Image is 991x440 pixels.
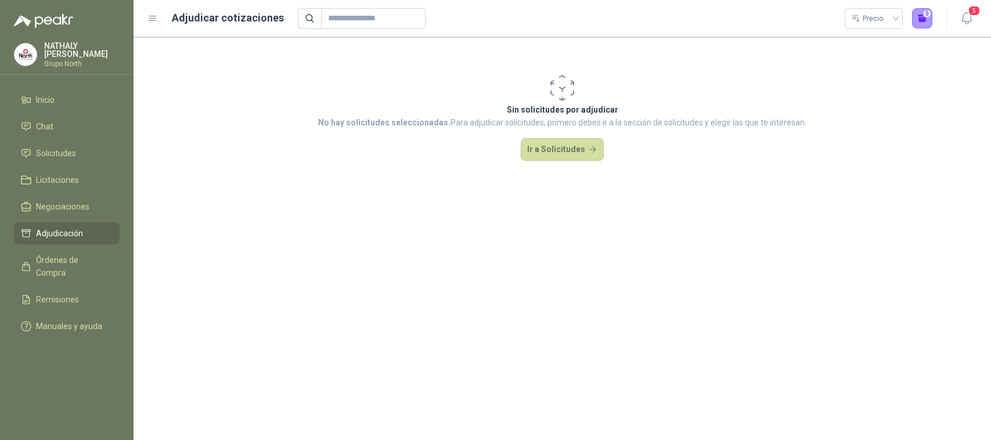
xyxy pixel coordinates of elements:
span: 5 [968,5,981,16]
p: Grupo North [44,60,120,67]
a: Remisiones [14,288,120,311]
div: Precio [852,10,885,27]
a: Órdenes de Compra [14,249,120,284]
a: Solicitudes [14,142,120,164]
a: Manuales y ayuda [14,315,120,337]
button: 5 [956,8,977,29]
button: Ir a Solicitudes [521,138,604,161]
img: Logo peakr [14,14,73,28]
strong: No hay solicitudes seleccionadas. [318,118,451,127]
a: Licitaciones [14,169,120,191]
a: Negociaciones [14,196,120,218]
span: Manuales y ayuda [36,320,102,333]
span: Solicitudes [36,147,76,160]
span: Chat [36,120,53,133]
p: Sin solicitudes por adjudicar [318,103,806,116]
img: Company Logo [15,44,37,66]
a: Chat [14,116,120,138]
a: Inicio [14,89,120,111]
span: Adjudicación [36,227,83,240]
p: Para adjudicar solicitudes, primero debes ir a la sección de solicitudes y elegir las que te inte... [318,116,806,129]
p: NATHALY [PERSON_NAME] [44,42,120,58]
span: Inicio [36,93,55,106]
span: Negociaciones [36,200,89,213]
span: Órdenes de Compra [36,254,109,279]
button: 0 [912,8,933,29]
a: Adjudicación [14,222,120,244]
span: Licitaciones [36,174,79,186]
span: Remisiones [36,293,79,306]
h1: Adjudicar cotizaciones [172,10,284,26]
